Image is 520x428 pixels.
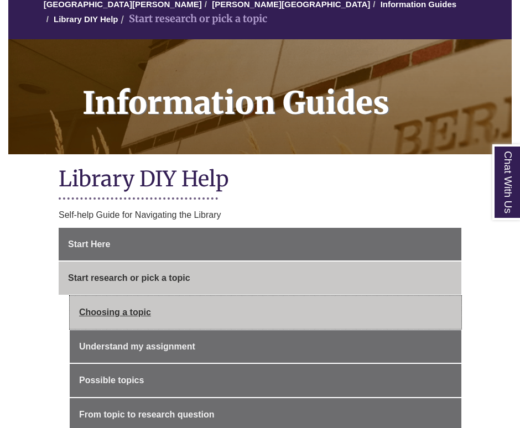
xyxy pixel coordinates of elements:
[54,14,118,24] a: Library DIY Help
[59,262,461,295] a: Start research or pick a topic
[59,228,461,261] a: Start Here
[68,239,110,249] span: Start Here
[59,210,221,220] span: Self-help Guide for Navigating the Library
[8,39,512,154] a: Information Guides
[59,165,461,195] h1: Library DIY Help
[70,330,461,363] a: Understand my assignment
[118,11,267,27] li: Start research or pick a topic
[70,39,512,140] h1: Information Guides
[70,364,461,397] a: Possible topics
[68,273,190,283] span: Start research or pick a topic
[70,296,461,329] a: Choosing a topic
